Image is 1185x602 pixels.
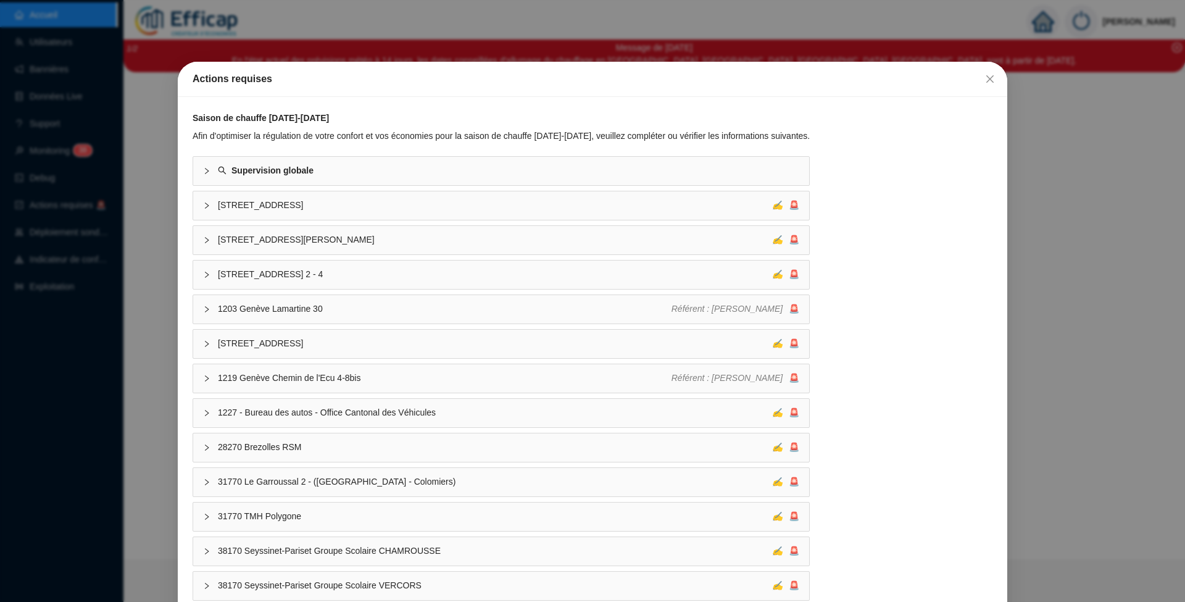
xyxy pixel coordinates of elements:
[193,537,809,566] div: 38170 Seyssinet-Pariset Groupe Scolaire CHAMROUSSE✍🚨
[772,510,799,523] div: 🚨
[203,479,210,486] span: collapsed
[772,337,799,350] div: 🚨
[193,295,809,324] div: 1203 Genève Lamartine 30Référent : [PERSON_NAME]🚨
[193,261,809,289] div: [STREET_ADDRESS] 2 - 4✍🚨
[772,511,783,521] span: ✍
[772,441,799,454] div: 🚨
[772,545,799,558] div: 🚨
[772,235,783,245] span: ✍
[203,236,210,244] span: collapsed
[772,199,799,212] div: 🚨
[218,268,772,281] span: [STREET_ADDRESS] 2 - 4
[772,579,799,592] div: 🚨
[772,200,783,210] span: ✍
[772,546,783,556] span: ✍
[203,409,210,417] span: collapsed
[218,475,772,488] span: 31770 Le Garroussal 2 - ([GEOGRAPHIC_DATA] - Colomiers)
[218,337,772,350] span: [STREET_ADDRESS]
[193,226,809,254] div: [STREET_ADDRESS][PERSON_NAME]✍🚨
[193,72,992,86] div: Actions requises
[193,130,810,143] div: Afin d'optimiser la régulation de votre confort et vos économies pour la saison de chauffe [DATE]...
[203,271,210,278] span: collapsed
[203,548,210,555] span: collapsed
[772,268,799,281] div: 🚨
[218,372,671,385] span: 1219 Genève Chemin de l'Ecu 4-8bis
[193,113,329,123] strong: Saison de chauffe [DATE]-[DATE]
[772,475,799,488] div: 🚨
[218,166,227,175] span: search
[203,306,210,313] span: collapsed
[980,74,1000,84] span: Fermer
[203,167,210,175] span: collapsed
[193,157,809,185] div: Supervision globale
[772,269,783,279] span: ✍
[203,340,210,348] span: collapsed
[193,399,809,427] div: 1227 - Bureau des autos - Office Cantonal des Véhicules✍🚨
[772,408,783,417] span: ✍
[193,468,809,496] div: 31770 Le Garroussal 2 - ([GEOGRAPHIC_DATA] - Colomiers)✍🚨
[772,338,783,348] span: ✍
[218,510,772,523] span: 31770 TMH Polygone
[772,233,799,246] div: 🚨
[218,303,671,316] span: 1203 Genève Lamartine 30
[231,165,314,175] strong: Supervision globale
[193,572,809,600] div: 38170 Seyssinet-Pariset Groupe Scolaire VERCORS✍🚨
[203,444,210,451] span: collapsed
[980,69,1000,89] button: Close
[218,441,772,454] span: 28270 Brezolles RSM
[193,364,809,393] div: 1219 Genève Chemin de l'Ecu 4-8bisRéférent : [PERSON_NAME]🚨
[772,406,799,419] div: 🚨
[218,545,772,558] span: 38170 Seyssinet-Pariset Groupe Scolaire CHAMROUSSE
[203,375,210,382] span: collapsed
[218,199,772,212] span: [STREET_ADDRESS]
[218,406,772,419] span: 1227 - Bureau des autos - Office Cantonal des Véhicules
[203,202,210,209] span: collapsed
[193,330,809,358] div: [STREET_ADDRESS]✍🚨
[203,582,210,590] span: collapsed
[203,513,210,520] span: collapsed
[671,304,783,314] span: Référent : [PERSON_NAME]
[671,373,783,383] span: Référent : [PERSON_NAME]
[772,477,783,487] span: ✍
[671,303,800,316] div: 🚨
[193,191,809,220] div: [STREET_ADDRESS]✍🚨
[772,442,783,452] span: ✍
[193,433,809,462] div: 28270 Brezolles RSM✍🚨
[193,503,809,531] div: 31770 TMH Polygone✍🚨
[671,372,800,385] div: 🚨
[218,233,772,246] span: [STREET_ADDRESS][PERSON_NAME]
[772,580,783,590] span: ✍
[985,74,995,84] span: close
[218,579,772,592] span: 38170 Seyssinet-Pariset Groupe Scolaire VERCORS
